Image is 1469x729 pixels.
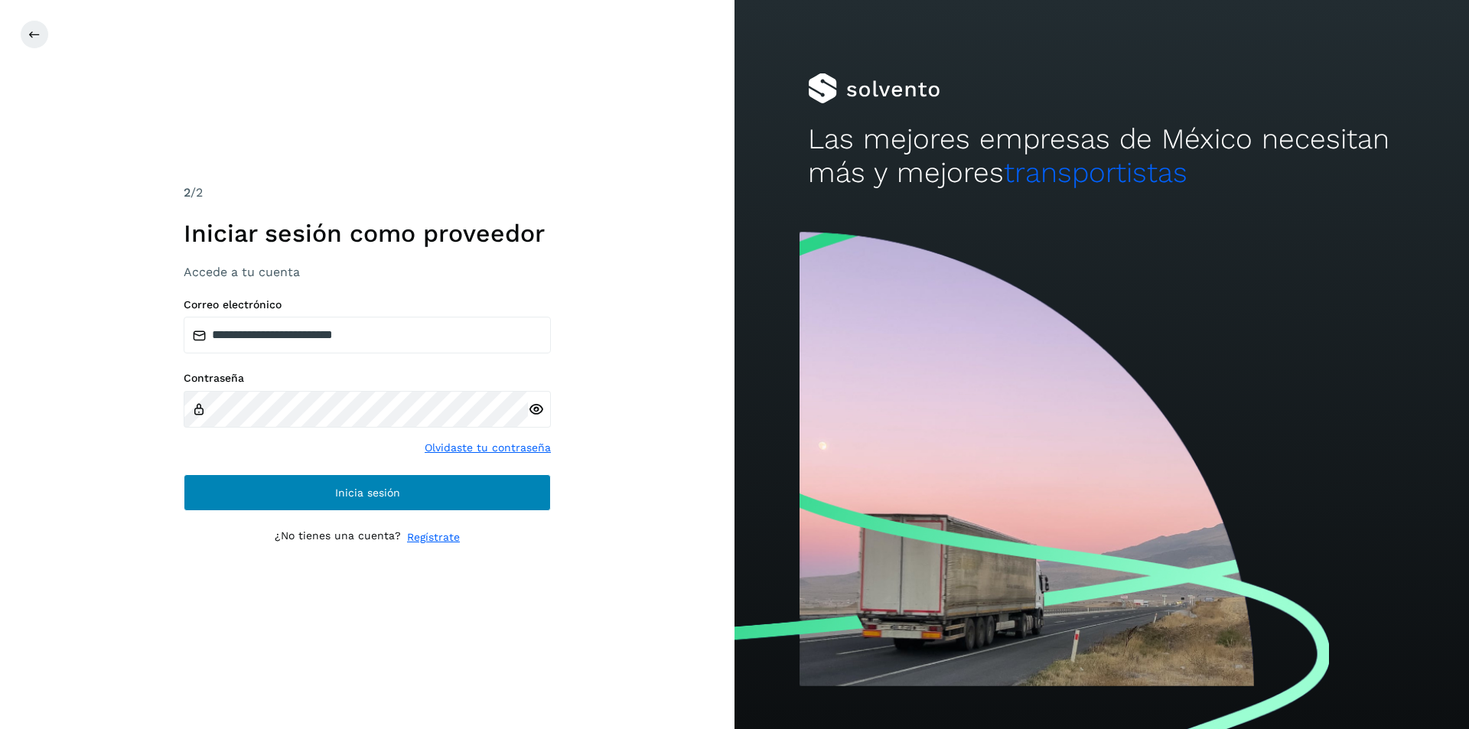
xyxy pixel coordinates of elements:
span: 2 [184,185,191,200]
label: Contraseña [184,372,551,385]
h2: Las mejores empresas de México necesitan más y mejores [808,122,1396,190]
a: Regístrate [407,529,460,545]
h1: Iniciar sesión como proveedor [184,219,551,248]
span: transportistas [1004,156,1187,189]
span: Inicia sesión [335,487,400,498]
a: Olvidaste tu contraseña [425,440,551,456]
p: ¿No tienes una cuenta? [275,529,401,545]
h3: Accede a tu cuenta [184,265,551,279]
label: Correo electrónico [184,298,551,311]
div: /2 [184,184,551,202]
button: Inicia sesión [184,474,551,511]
